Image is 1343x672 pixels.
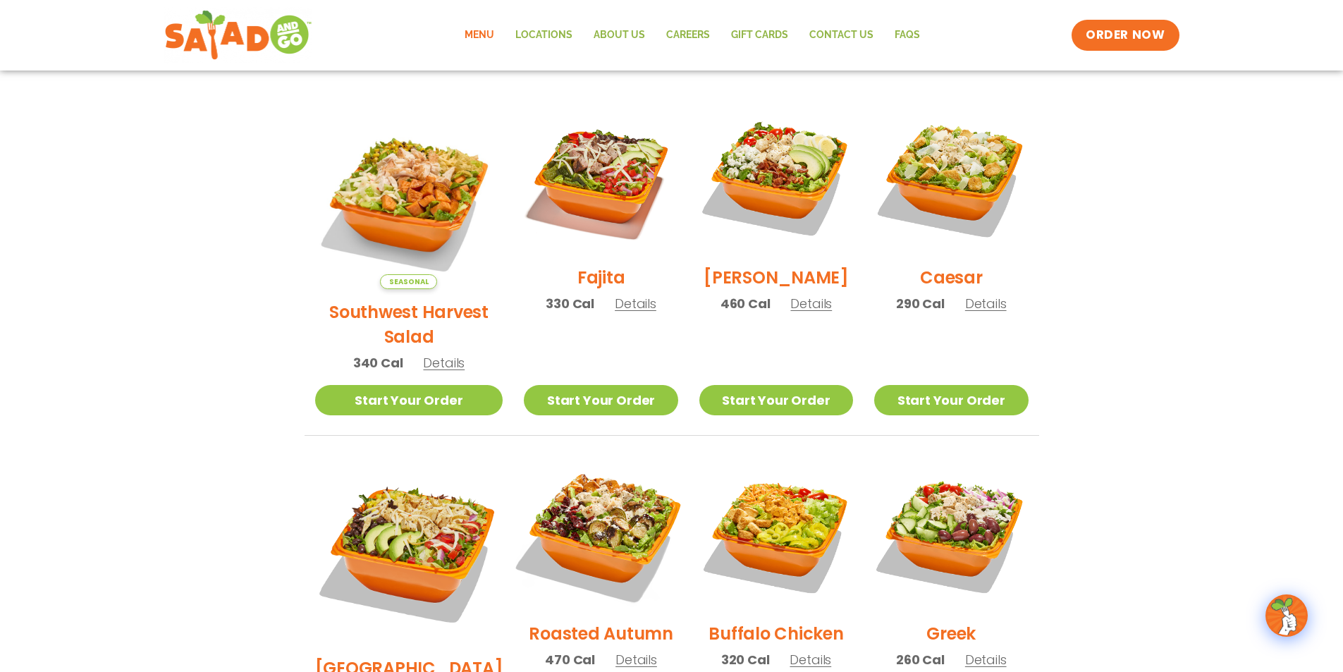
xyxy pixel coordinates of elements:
[583,19,656,51] a: About Us
[965,651,1007,668] span: Details
[353,353,403,372] span: 340 Cal
[704,265,849,290] h2: [PERSON_NAME]
[524,101,677,255] img: Product photo for Fajita Salad
[164,7,313,63] img: new-SAG-logo-768×292
[699,101,853,255] img: Product photo for Cobb Salad
[884,19,931,51] a: FAQs
[615,651,657,668] span: Details
[524,385,677,415] a: Start Your Order
[699,457,853,611] img: Product photo for Buffalo Chicken Salad
[545,650,595,669] span: 470 Cal
[615,295,656,312] span: Details
[874,101,1028,255] img: Product photo for Caesar Salad
[721,650,770,669] span: 320 Cal
[656,19,720,51] a: Careers
[699,385,853,415] a: Start Your Order
[720,19,799,51] a: GIFT CARDS
[315,457,503,645] img: Product photo for BBQ Ranch Salad
[577,265,625,290] h2: Fajita
[709,621,843,646] h2: Buffalo Chicken
[529,621,673,646] h2: Roasted Autumn
[896,294,945,313] span: 290 Cal
[965,295,1007,312] span: Details
[423,354,465,372] span: Details
[1072,20,1179,51] a: ORDER NOW
[720,294,771,313] span: 460 Cal
[920,265,983,290] h2: Caesar
[315,101,503,289] img: Product photo for Southwest Harvest Salad
[315,300,503,349] h2: Southwest Harvest Salad
[926,621,976,646] h2: Greek
[790,651,831,668] span: Details
[505,19,583,51] a: Locations
[1267,596,1306,635] img: wpChatIcon
[315,385,503,415] a: Start Your Order
[790,295,832,312] span: Details
[874,385,1028,415] a: Start Your Order
[510,444,691,624] img: Product photo for Roasted Autumn Salad
[454,19,505,51] a: Menu
[896,650,945,669] span: 260 Cal
[1086,27,1165,44] span: ORDER NOW
[799,19,884,51] a: Contact Us
[874,457,1028,611] img: Product photo for Greek Salad
[546,294,594,313] span: 330 Cal
[454,19,931,51] nav: Menu
[380,274,437,289] span: Seasonal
